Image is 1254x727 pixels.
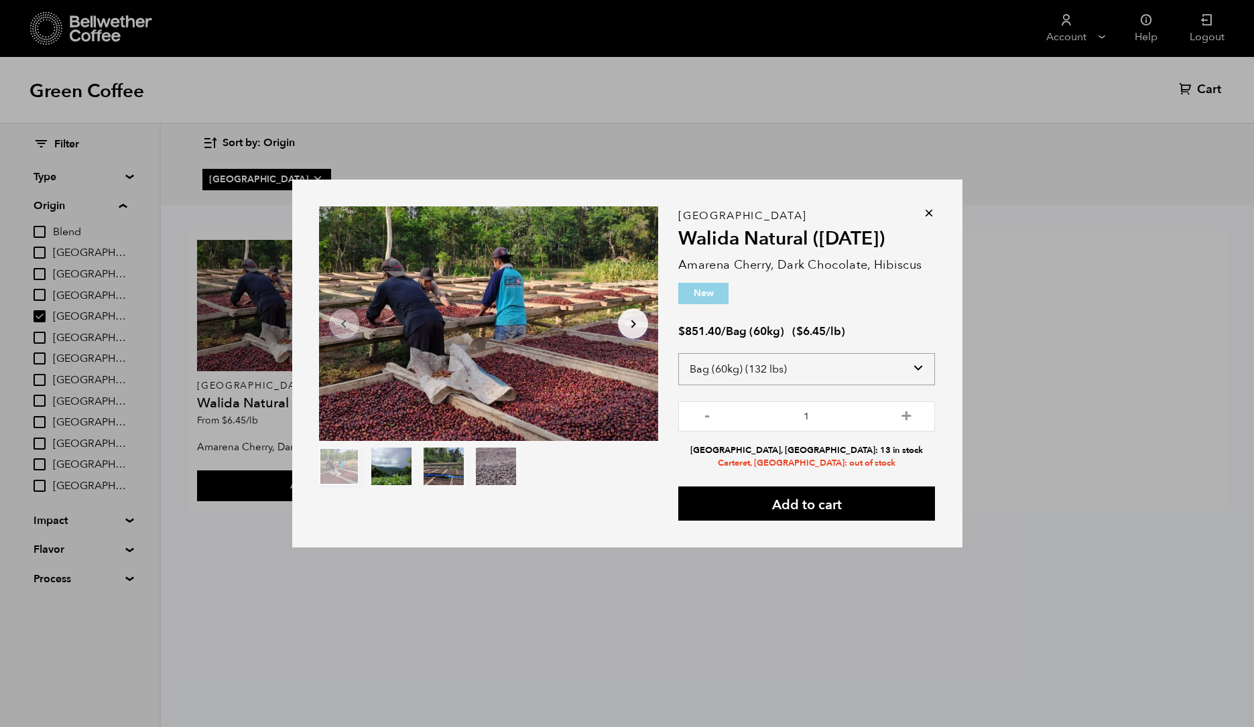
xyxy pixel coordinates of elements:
[678,228,935,251] h2: Walida Natural ([DATE])
[721,324,726,339] span: /
[678,486,935,521] button: Add to cart
[792,324,845,339] span: ( )
[826,324,841,339] span: /lb
[678,457,935,470] li: Carteret, [GEOGRAPHIC_DATA]: out of stock
[898,408,915,421] button: +
[678,324,685,339] span: $
[678,444,935,457] li: [GEOGRAPHIC_DATA], [GEOGRAPHIC_DATA]: 13 in stock
[698,408,715,421] button: -
[796,324,826,339] bdi: 6.45
[678,256,935,274] p: Amarena Cherry, Dark Chocolate, Hibiscus
[796,324,803,339] span: $
[678,283,729,304] p: New
[678,324,721,339] bdi: 851.40
[726,324,784,339] span: Bag (60kg)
